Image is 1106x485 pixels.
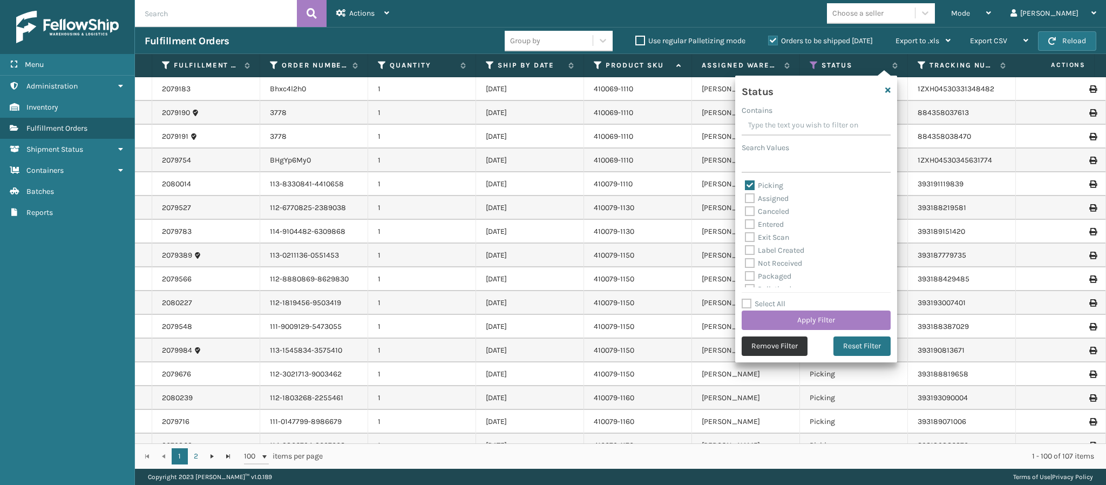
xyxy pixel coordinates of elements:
[260,220,368,244] td: 114-9104482-6309868
[26,145,83,154] span: Shipment Status
[260,172,368,196] td: 113-8330841-4410658
[476,339,584,362] td: [DATE]
[208,452,216,461] span: Go to the next page
[162,274,192,285] a: 2079566
[742,336,808,356] button: Remove Filter
[1089,275,1096,283] i: Print Label
[476,386,584,410] td: [DATE]
[349,9,375,18] span: Actions
[594,227,634,236] a: 410079-1130
[338,451,1094,462] div: 1 - 100 of 107 items
[476,172,584,196] td: [DATE]
[25,60,44,69] span: Menu
[833,336,891,356] button: Reset Filter
[162,250,192,261] a: 2079389
[368,244,476,267] td: 1
[162,345,192,356] a: 2079984
[1089,323,1096,331] i: Print Label
[594,322,634,331] a: 410079-1150
[476,410,584,434] td: [DATE]
[594,108,633,117] a: 410069-1110
[368,267,476,291] td: 1
[1013,469,1093,485] div: |
[800,434,908,457] td: Picking
[260,410,368,434] td: 111-0147799-8986679
[368,315,476,339] td: 1
[918,298,966,307] a: 393193007401
[745,220,784,229] label: Entered
[368,410,476,434] td: 1
[260,315,368,339] td: 111-9009129-5473055
[970,36,1007,45] span: Export CSV
[26,208,53,217] span: Reports
[476,196,584,220] td: [DATE]
[692,125,800,149] td: [PERSON_NAME]
[895,36,939,45] span: Export to .xls
[692,220,800,244] td: [PERSON_NAME]
[1013,473,1050,481] a: Terms of Use
[918,322,969,331] a: 393188387029
[260,434,368,457] td: 114-2806794-2097003
[260,291,368,315] td: 112-1819456-9503419
[702,60,779,70] label: Assigned Warehouse
[918,417,966,426] a: 393189071006
[692,149,800,172] td: [PERSON_NAME]
[692,410,800,434] td: [PERSON_NAME]
[224,452,233,461] span: Go to the last page
[162,131,188,142] a: 2079191
[162,203,191,213] a: 2079527
[594,156,633,165] a: 410069-1110
[172,448,188,464] a: 1
[742,311,891,330] button: Apply Filter
[918,369,968,379] a: 393188819658
[742,299,785,308] label: Select All
[188,448,204,464] a: 2
[692,196,800,220] td: [PERSON_NAME]
[745,233,789,242] label: Exit Scan
[368,362,476,386] td: 1
[476,267,584,291] td: [DATE]
[918,108,969,117] a: 884358037613
[390,60,455,70] label: Quantity
[692,172,800,196] td: [PERSON_NAME]
[594,132,633,141] a: 410069-1110
[692,434,800,457] td: [PERSON_NAME]
[368,149,476,172] td: 1
[260,362,368,386] td: 112-3021713-9003462
[745,181,783,190] label: Picking
[26,166,64,175] span: Containers
[918,346,965,355] a: 393190813671
[26,103,58,112] span: Inventory
[1089,157,1096,164] i: Print Label
[260,196,368,220] td: 112-6770825-2389038
[1089,204,1096,212] i: Print Label
[26,124,87,133] span: Fulfillment Orders
[220,448,236,464] a: Go to the last page
[742,105,772,116] label: Contains
[742,82,773,98] h4: Status
[368,434,476,457] td: 1
[822,60,887,70] label: Status
[26,187,54,196] span: Batches
[594,346,634,355] a: 410079-1150
[692,339,800,362] td: [PERSON_NAME]
[145,35,229,48] h3: Fulfillment Orders
[918,179,963,188] a: 393191119839
[368,77,476,101] td: 1
[692,101,800,125] td: [PERSON_NAME]
[1089,228,1096,235] i: Print Label
[745,207,789,216] label: Canceled
[26,82,78,91] span: Administration
[918,203,966,212] a: 393188219581
[692,315,800,339] td: [PERSON_NAME]
[918,132,971,141] a: 884358038470
[204,448,220,464] a: Go to the next page
[918,441,968,450] a: 393189836370
[692,386,800,410] td: [PERSON_NAME]
[260,386,368,410] td: 112-1803268-2255461
[476,315,584,339] td: [DATE]
[476,149,584,172] td: [DATE]
[606,60,671,70] label: Product SKU
[368,339,476,362] td: 1
[260,77,368,101] td: Bhxc4l2h0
